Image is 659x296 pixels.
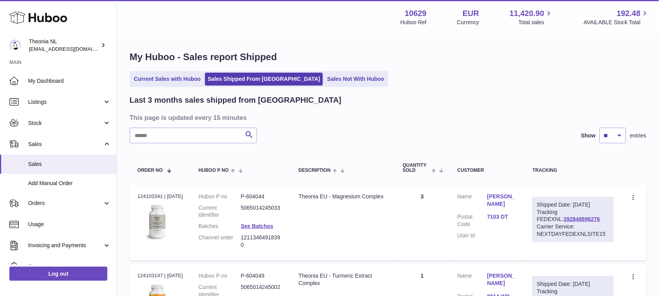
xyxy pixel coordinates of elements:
[324,73,387,86] a: Sales Not With Huboo
[299,272,387,287] div: Theonia EU - Turmeric Extract Complex
[458,232,487,239] dt: User Id
[130,95,342,105] h2: Last 3 months sales shipped from [GEOGRAPHIC_DATA]
[509,8,553,26] a: 11,420.90 Total sales
[487,193,517,208] a: [PERSON_NAME]
[533,168,614,173] div: Tracking
[199,234,241,249] dt: Channel order
[131,73,203,86] a: Current Sales with Huboo
[395,185,450,260] td: 3
[137,202,176,241] img: 106291725893142.jpg
[299,193,387,200] div: Theonia EU - Magnesium Complex
[28,180,111,187] span: Add Manual Order
[487,213,517,221] a: 7103 DT
[130,51,647,63] h1: My Huboo - Sales report Shipped
[458,213,487,228] dt: Postal Code
[537,201,609,209] div: Shipped Date: [DATE]
[199,204,241,219] dt: Current identifier
[137,272,183,279] div: 124103147 | [DATE]
[241,223,273,229] a: See Batches
[28,77,111,85] span: My Dashboard
[199,168,229,173] span: Huboo P no
[533,197,614,242] div: Tracking FEDEXNL:
[199,272,241,280] dt: Huboo P no
[9,39,21,51] img: info@wholesomegoods.eu
[28,221,111,228] span: Usage
[458,193,487,210] dt: Name
[205,73,323,86] a: Sales Shipped From [GEOGRAPHIC_DATA]
[537,280,609,288] div: Shipped Date: [DATE]
[518,19,553,26] span: Total sales
[199,223,241,230] dt: Batches
[617,8,641,19] span: 192.48
[509,8,544,19] span: 11,420.90
[28,141,103,148] span: Sales
[28,160,111,168] span: Sales
[28,242,103,249] span: Invoicing and Payments
[137,168,163,173] span: Order No
[241,204,283,219] dd: 5065014245033
[28,119,103,127] span: Stock
[401,19,427,26] div: Huboo Ref
[457,19,479,26] div: Currency
[29,46,115,52] span: [EMAIL_ADDRESS][DOMAIN_NAME]
[199,193,241,200] dt: Huboo P no
[299,168,331,173] span: Description
[584,8,650,26] a: 192.48 AVAILABLE Stock Total
[581,132,596,139] label: Show
[458,272,487,289] dt: Name
[130,113,645,122] h3: This page is updated every 15 minutes
[137,193,183,200] div: 124103341 | [DATE]
[458,168,517,173] div: Customer
[403,163,430,173] span: Quantity Sold
[241,234,283,249] dd: 12113464918390
[241,193,283,200] dd: P-604044
[463,8,479,19] strong: EUR
[487,272,517,287] a: [PERSON_NAME]
[28,98,103,106] span: Listings
[630,132,647,139] span: entries
[564,216,600,222] a: 392848896276
[537,223,609,238] div: Carrier Service: NEXTDAYFEDEXNLSITE15
[241,272,283,280] dd: P-604049
[28,263,111,270] span: Cases
[29,38,99,53] div: Theonia NL
[9,267,107,281] a: Log out
[28,200,103,207] span: Orders
[405,8,427,19] strong: 10629
[584,19,650,26] span: AVAILABLE Stock Total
